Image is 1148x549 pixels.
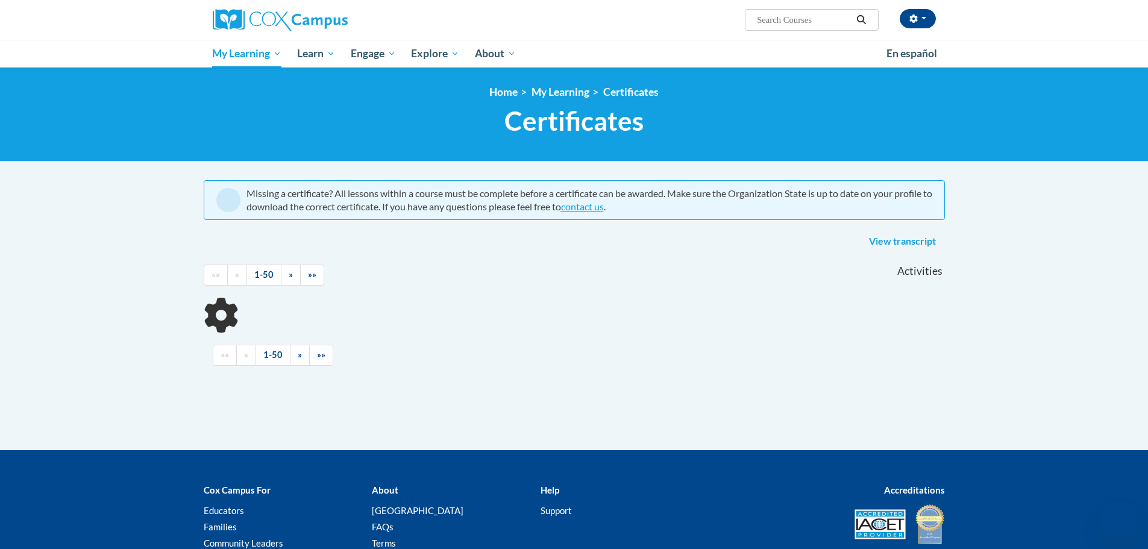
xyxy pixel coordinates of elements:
[309,345,333,366] a: End
[561,201,604,212] a: contact us
[411,46,459,61] span: Explore
[915,503,945,545] img: IDA® Accredited
[475,46,516,61] span: About
[204,265,228,286] a: Begining
[372,505,463,516] a: [GEOGRAPHIC_DATA]
[289,269,293,280] span: »
[372,485,398,495] b: About
[246,265,281,286] a: 1-50
[343,40,404,67] a: Engage
[227,265,247,286] a: Previous
[541,505,572,516] a: Support
[204,538,283,548] a: Community Leaders
[300,265,324,286] a: End
[204,505,244,516] a: Educators
[246,187,932,213] div: Missing a certificate? All lessons within a course must be complete before a certificate can be a...
[290,345,310,366] a: Next
[212,46,281,61] span: My Learning
[256,345,290,366] a: 1-50
[205,40,290,67] a: My Learning
[289,40,343,67] a: Learn
[372,521,394,532] a: FAQs
[886,47,937,60] span: En español
[244,350,248,360] span: «
[213,9,348,31] img: Cox Campus
[213,345,237,366] a: Begining
[236,345,256,366] a: Previous
[879,41,945,66] a: En español
[297,46,335,61] span: Learn
[221,350,229,360] span: ««
[1100,501,1138,539] iframe: Button to launch messaging window
[298,350,302,360] span: »
[855,509,906,539] img: Accredited IACET® Provider
[281,265,301,286] a: Next
[308,269,316,280] span: »»
[317,350,325,360] span: »»
[204,521,237,532] a: Families
[467,40,524,67] a: About
[204,485,271,495] b: Cox Campus For
[532,86,589,98] a: My Learning
[884,485,945,495] b: Accreditations
[235,269,239,280] span: «
[897,265,943,278] span: Activities
[860,232,945,251] a: View transcript
[213,9,442,31] a: Cox Campus
[351,46,396,61] span: Engage
[603,86,659,98] a: Certificates
[403,40,467,67] a: Explore
[489,86,518,98] a: Home
[372,538,396,548] a: Terms
[541,485,559,495] b: Help
[900,9,936,28] button: Account Settings
[852,13,870,27] button: Search
[212,269,220,280] span: ««
[756,13,852,27] input: Search Courses
[504,105,644,137] span: Certificates
[195,40,954,67] div: Main menu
